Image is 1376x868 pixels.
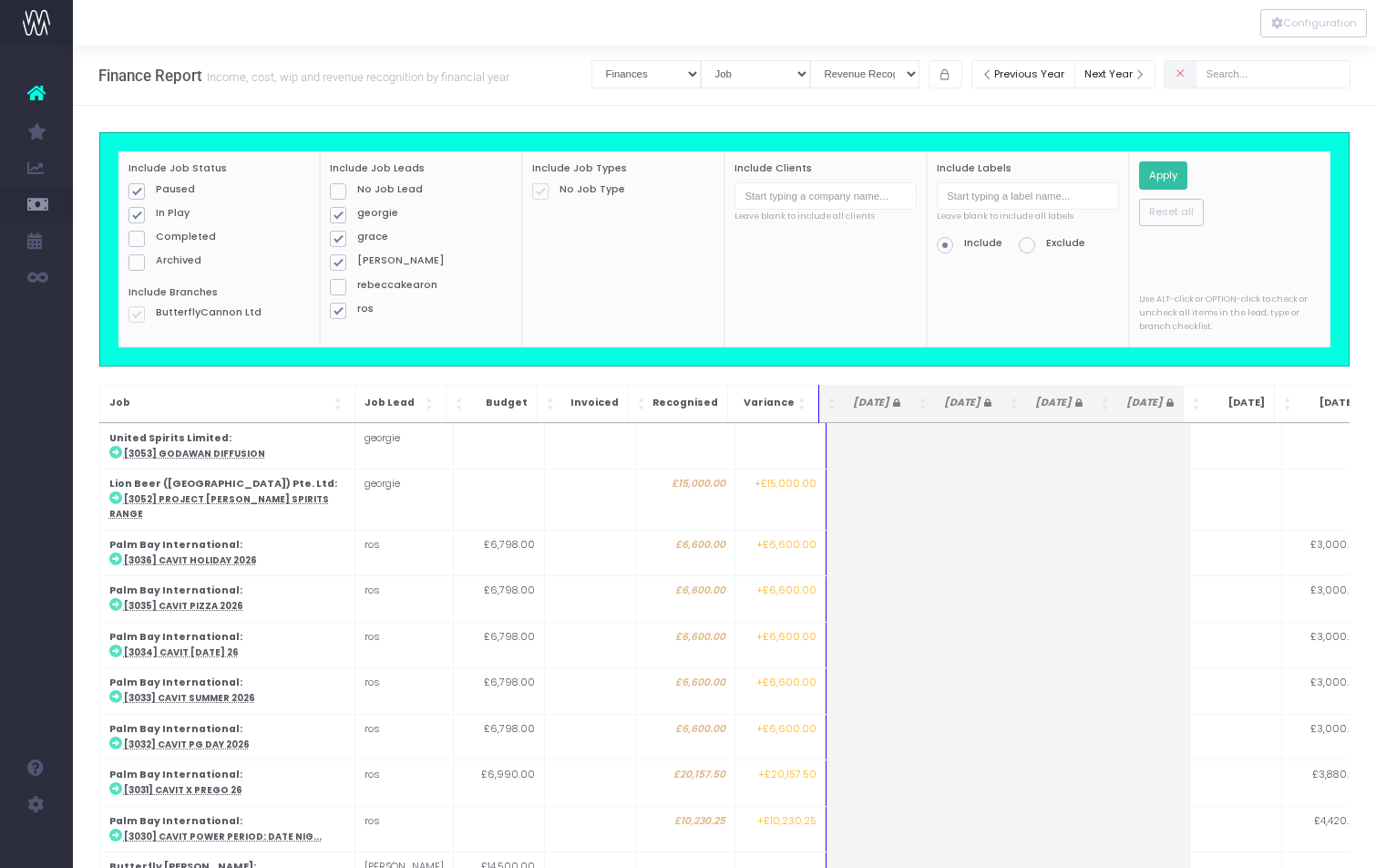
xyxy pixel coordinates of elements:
[330,182,512,197] label: No Job Lead
[1281,576,1372,622] td: £3,000.00
[1281,806,1372,852] td: £4,420.00
[124,600,243,612] abbr: [3035] Cavit Pizza 2026
[934,396,991,410] span: [DATE]
[453,576,544,622] td: £6,798.00
[1281,622,1372,667] td: £3,000.00
[354,423,453,469] td: georgie
[734,161,812,176] label: Include Clients
[109,768,240,781] strong: Palm Bay International
[756,538,816,553] span: +£6,600.00
[128,305,311,320] label: ButterflyCannon Ltd
[109,676,240,689] strong: Palm Bay International
[1281,760,1372,806] td: £3,880.00
[1116,396,1174,410] span: [DATE]
[1193,395,1204,413] span: Aug 25: Activate to sort
[99,668,354,714] td: :
[99,622,354,667] td: :
[1281,668,1372,714] td: £3,000.00
[635,668,734,714] td: £6,600.00
[635,576,734,622] td: £6,600.00
[354,530,453,575] td: ros
[756,722,816,737] span: +£6,600.00
[98,67,509,85] h3: Finance Report
[937,182,1119,211] input: Start typing a label name...
[561,396,619,410] span: Invoiced
[453,668,544,714] td: £6,798.00
[354,806,453,852] td: ros
[109,538,240,552] strong: Palm Bay International
[354,576,453,622] td: ros
[354,668,453,714] td: ros
[828,395,839,413] span: Apr 25 <i class="fa fa-lock"></i>: Activate to sort
[1260,9,1367,37] div: Vertical button group
[1139,293,1330,335] p: Use ALT-click or OPTION-click to check or uncheck all items in the lead, type or branch checklist.
[202,67,509,85] small: Income, cost, wip and revenue recognition by financial year
[128,182,311,197] label: Paused
[23,832,50,859] img: images/default_profile_image.png
[1299,396,1356,410] span: [DATE]
[638,395,649,413] span: Recognised: Activate to sort
[109,396,331,410] span: Job
[124,448,265,460] abbr: [3053] Godawan Diffusion
[99,806,354,852] td: :
[532,182,714,197] label: No Job Type
[1011,395,1022,413] span: Jun 25 <i class="fa fa-lock"></i>: Activate to sort
[1139,161,1188,190] button: Apply
[99,714,354,759] td: :
[128,206,311,221] label: In Play
[1196,60,1350,88] input: Search...
[1260,9,1367,37] button: Configuration
[99,470,354,531] td: :
[1019,236,1085,251] label: Exclude
[124,646,239,658] abbr: [3034] Cavit Ferragosto 26
[354,714,453,759] td: ros
[109,493,329,520] abbr: [3052] Project Gaul Spirits Range
[334,395,345,413] span: Job: Activate to sort
[99,530,354,575] td: :
[734,182,917,211] input: Start typing a company name...
[128,253,311,268] label: Archived
[330,230,512,244] label: grace
[453,714,544,759] td: £6,798.00
[124,739,250,750] abbr: [3032] Cavit PG Day 2026
[1207,396,1265,410] span: [DATE]
[635,714,734,759] td: £6,600.00
[757,814,816,829] span: +£10,230.25
[330,278,512,293] label: rebeccakearon
[635,806,734,852] td: £10,230.25
[971,60,1075,88] button: Previous Year
[1102,395,1113,413] span: Jul 25 <i class="fa fa-lock"></i>: Activate to sort
[109,814,240,828] strong: Palm Bay International
[109,477,334,491] strong: Lion Beer ([GEOGRAPHIC_DATA]) Pte. Ltd
[1025,396,1083,410] span: [DATE]
[453,530,544,575] td: £6,798.00
[99,576,354,622] td: :
[128,230,311,244] label: Completed
[635,622,734,667] td: £6,600.00
[756,630,816,645] span: +£6,600.00
[109,722,240,736] strong: Palm Bay International
[635,530,734,575] td: £6,600.00
[109,431,229,445] strong: United Spirits Limited
[937,161,1011,176] label: Include Labels
[547,395,558,413] span: Invoiced: Activate to sort
[737,396,795,410] span: Variance
[124,784,242,796] abbr: [3031] Cavit x Prego 26
[1284,395,1295,413] span: Sep 25: Activate to sort
[330,253,512,268] label: [PERSON_NAME]
[758,768,816,782] span: +£20,157.50
[532,161,627,176] label: Include Job Types
[652,396,718,410] span: Recognised
[756,676,816,690] span: +£6,600.00
[755,477,816,491] span: +£15,000.00
[937,210,1119,223] p: Leave blank to include all labels
[1074,60,1156,88] button: Next Year
[453,622,544,667] td: £6,798.00
[365,396,422,410] span: Job Lead
[453,760,544,806] td: £6,990.00
[330,161,425,176] label: Include Job Leads
[756,584,816,598] span: +£6,600.00
[734,210,917,223] p: Leave blank to include all clients
[470,396,528,410] span: Budget
[354,760,453,806] td: ros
